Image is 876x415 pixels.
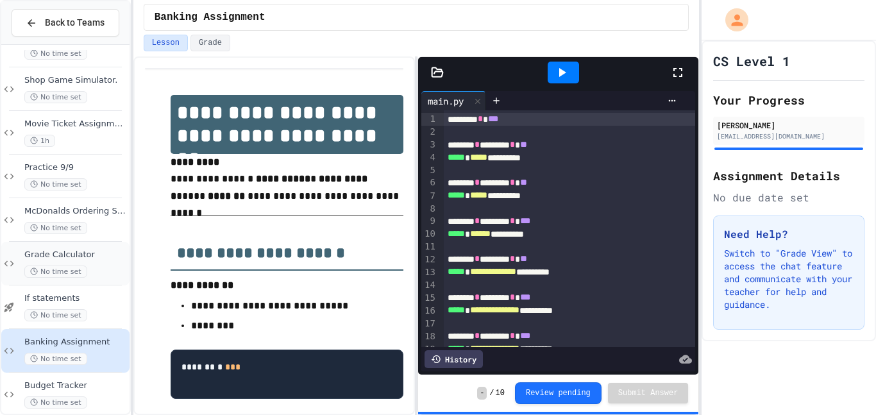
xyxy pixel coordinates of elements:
[24,119,127,130] span: Movie Ticket Assignment
[24,206,127,217] span: McDonalds Ordering System
[713,91,864,109] h2: Your Progress
[24,162,127,173] span: Practice 9/9
[421,279,437,292] div: 14
[724,226,854,242] h3: Need Help?
[421,126,437,139] div: 2
[155,10,265,25] span: Banking Assignment
[421,305,437,318] div: 16
[421,94,470,108] div: main.py
[421,190,437,203] div: 7
[24,337,127,348] span: Banking Assignment
[421,266,437,279] div: 13
[421,228,437,241] div: 10
[477,387,487,400] span: -
[190,35,230,51] button: Grade
[421,113,437,126] div: 1
[724,247,854,311] p: Switch to "Grade View" to access the chat feature and communicate with your teacher for help and ...
[24,135,55,147] span: 1h
[421,330,437,343] div: 18
[421,164,437,177] div: 5
[421,151,437,164] div: 4
[24,178,87,191] span: No time set
[421,241,437,253] div: 11
[712,5,752,35] div: My Account
[24,47,87,60] span: No time set
[144,35,188,51] button: Lesson
[24,266,87,278] span: No time set
[421,139,437,151] div: 3
[421,203,437,216] div: 8
[24,309,87,321] span: No time set
[421,343,437,356] div: 19
[489,388,494,398] span: /
[425,350,483,368] div: History
[421,91,486,110] div: main.py
[713,167,864,185] h2: Assignment Details
[421,215,437,228] div: 9
[12,9,119,37] button: Back to Teams
[421,253,437,266] div: 12
[717,119,861,131] div: [PERSON_NAME]
[421,292,437,305] div: 15
[24,380,127,391] span: Budget Tracker
[713,52,790,70] h1: CS Level 1
[717,131,861,141] div: [EMAIL_ADDRESS][DOMAIN_NAME]
[24,353,87,365] span: No time set
[24,222,87,234] span: No time set
[24,75,127,86] span: Shop Game Simulator.
[515,382,602,404] button: Review pending
[421,176,437,189] div: 6
[608,383,689,403] button: Submit Answer
[45,16,105,30] span: Back to Teams
[618,388,678,398] span: Submit Answer
[24,250,127,260] span: Grade Calculator
[713,190,864,205] div: No due date set
[24,396,87,409] span: No time set
[421,318,437,330] div: 17
[24,293,127,304] span: If statements
[24,91,87,103] span: No time set
[496,388,505,398] span: 10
